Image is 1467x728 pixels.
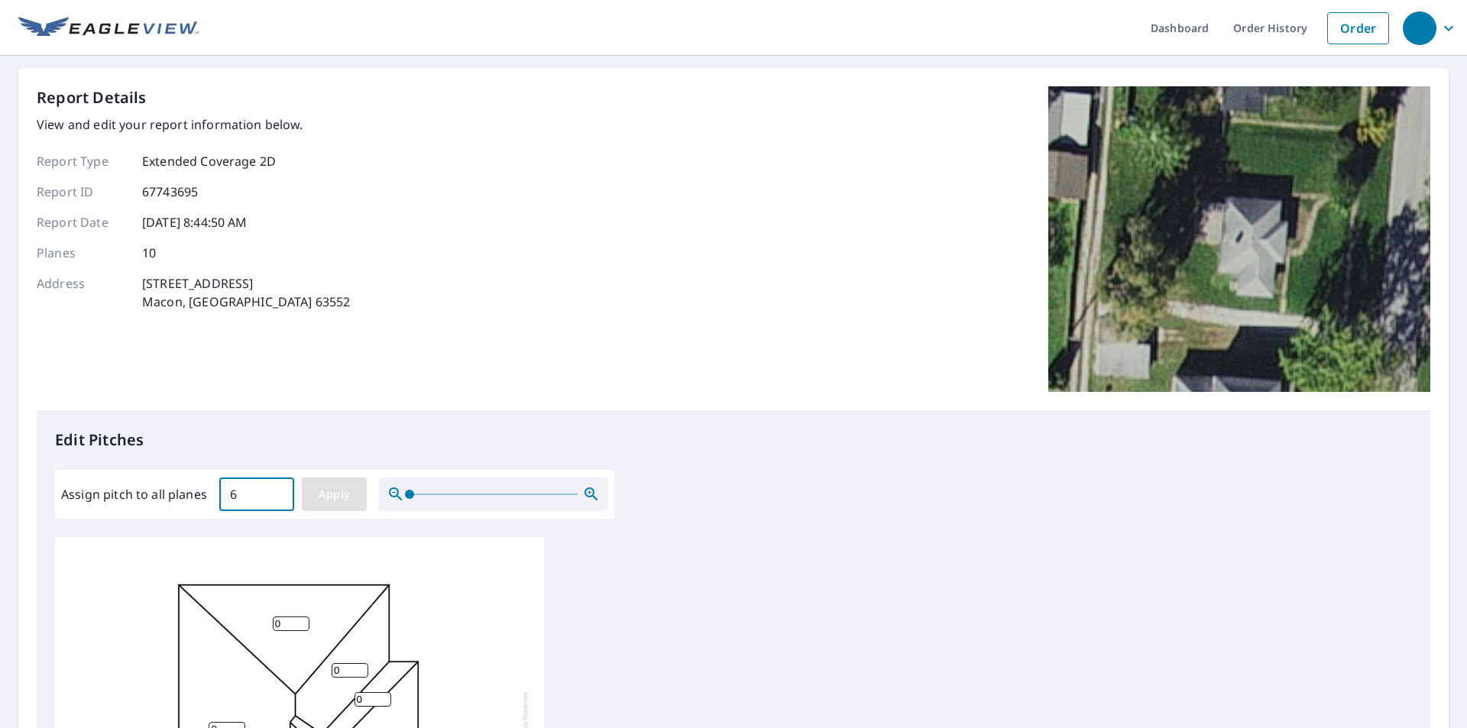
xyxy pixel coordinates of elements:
button: Apply [302,477,367,511]
p: Extended Coverage 2D [142,152,276,170]
p: Report ID [37,183,128,201]
p: Edit Pitches [55,429,1412,451]
label: Assign pitch to all planes [61,485,207,503]
img: Top image [1048,86,1430,392]
a: Order [1327,12,1389,44]
img: EV Logo [18,17,199,40]
p: Report Type [37,152,128,170]
input: 00.0 [219,473,294,516]
p: Report Details [37,86,147,109]
p: Planes [37,244,128,262]
p: Report Date [37,213,128,231]
p: 10 [142,244,156,262]
p: [STREET_ADDRESS] Macon, [GEOGRAPHIC_DATA] 63552 [142,274,351,311]
p: Address [37,274,128,311]
p: [DATE] 8:44:50 AM [142,213,248,231]
p: View and edit your report information below. [37,115,351,134]
p: 67743695 [142,183,198,201]
span: Apply [314,485,355,504]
